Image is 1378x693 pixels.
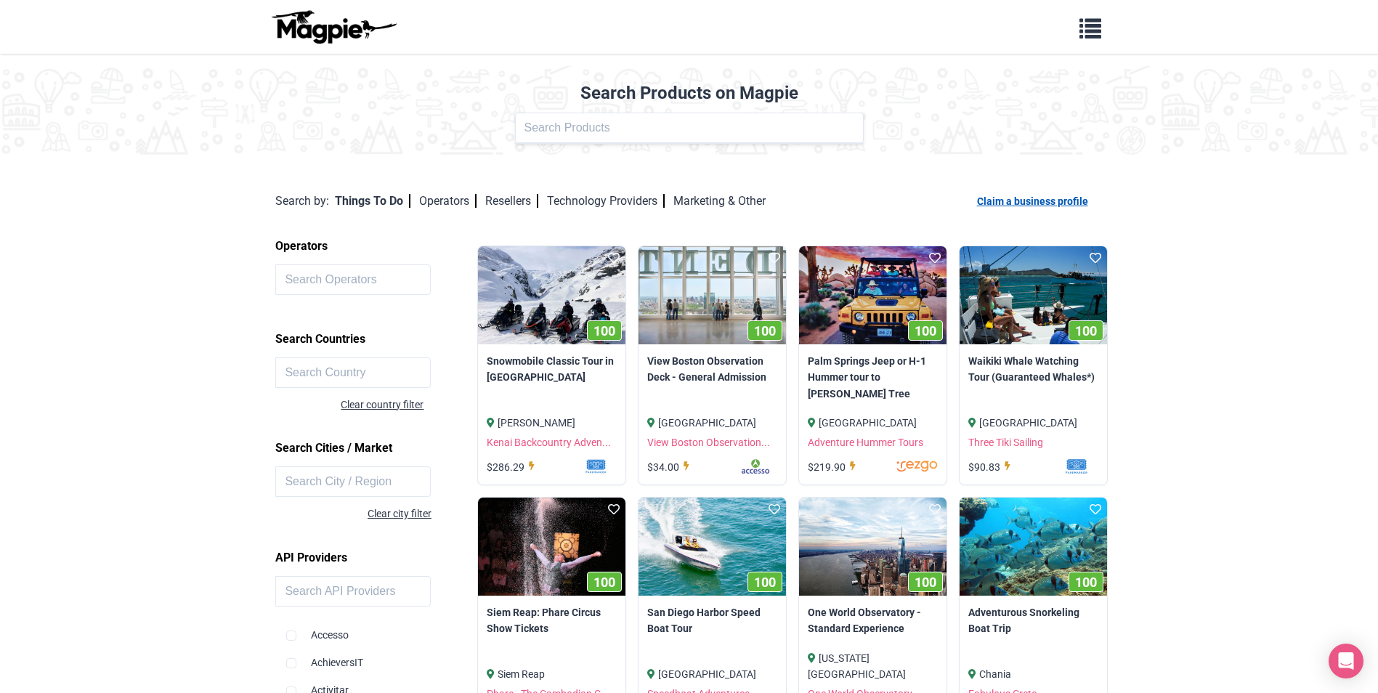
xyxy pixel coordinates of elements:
span: 100 [754,323,776,339]
img: Snowmobile Classic Tour in Kenai Fjords National Park image [478,246,625,344]
div: Clear city filter [275,506,431,522]
div: $90.83 [968,459,1015,475]
h2: API Providers [275,546,482,570]
a: Snowmobile Classic Tour in [GEOGRAPHIC_DATA] [487,353,617,386]
img: Palm Springs Jeep or H-1 Hummer tour to Joshua Tree image [799,246,947,344]
div: $286.29 [487,459,539,475]
a: Adventure Hummer Tours [808,437,923,448]
a: 100 [639,498,786,596]
a: 100 [639,246,786,344]
a: San Diego Harbor Speed Boat Tour [647,604,777,637]
span: 100 [1075,323,1097,339]
h2: Search Cities / Market [275,436,482,461]
a: View Boston Observation... [647,437,770,448]
span: 100 [915,575,936,590]
h2: Search Products on Magpie [9,83,1369,104]
a: 100 [960,498,1107,596]
div: [GEOGRAPHIC_DATA] [647,666,777,682]
a: 100 [799,498,947,596]
div: $34.00 [647,459,694,475]
div: $219.90 [808,459,860,475]
input: Search Operators [275,264,430,295]
div: [GEOGRAPHIC_DATA] [968,415,1098,431]
input: Search Products [515,113,864,143]
img: Adventurous Snorkeling Boat Trip image [960,498,1107,596]
a: Siem Reap: Phare Circus Show Tickets [487,604,617,637]
a: Operators [419,194,477,208]
img: San Diego Harbor Speed Boat Tour image [639,498,786,596]
a: Resellers [485,194,538,208]
img: View Boston Observation Deck - General Admission image [639,246,786,344]
a: 100 [478,246,625,344]
img: logo-ab69f6fb50320c5b225c76a69d11143b.png [268,9,399,44]
div: Search by: [275,192,329,211]
div: Clear country filter [341,397,482,413]
div: [PERSON_NAME] [487,415,617,431]
a: Technology Providers [547,194,665,208]
h2: Operators [275,234,482,259]
a: Marketing & Other [673,194,766,208]
span: 100 [593,575,615,590]
h2: Search Countries [275,327,482,352]
a: Claim a business profile [977,195,1094,207]
input: Search City / Region [275,466,430,497]
img: One World Observatory - Standard Experience image [799,498,947,596]
div: Open Intercom Messenger [1329,644,1363,678]
img: rfmmbjnnyrazl4oou2zc.svg [697,459,777,474]
div: Chania [968,666,1098,682]
div: Accesso [286,615,471,643]
a: Things To Do [335,194,410,208]
a: Waikiki Whale Watching Tour (Guaranteed Whales*) [968,353,1098,386]
img: mf1jrhtrrkrdcsvakxwt.svg [539,459,617,474]
img: Siem Reap: Phare Circus Show Tickets image [478,498,625,596]
img: mf1jrhtrrkrdcsvakxwt.svg [1018,459,1098,474]
input: Search Country [275,357,430,388]
a: One World Observatory - Standard Experience [808,604,938,637]
a: Palm Springs Jeep or H-1 Hummer tour to [PERSON_NAME] Tree [808,353,938,402]
a: Adventurous Snorkeling Boat Trip [968,604,1098,637]
a: 100 [799,246,947,344]
img: jnlrevnfoudwrkxojroq.svg [860,459,938,474]
div: AchieversIT [286,643,471,670]
div: [US_STATE][GEOGRAPHIC_DATA] [808,650,938,683]
a: 100 [960,246,1107,344]
span: 100 [915,323,936,339]
span: 100 [593,323,615,339]
div: Siem Reap [487,666,617,682]
img: Waikiki Whale Watching Tour (Guaranteed Whales*) image [960,246,1107,344]
div: [GEOGRAPHIC_DATA] [808,415,938,431]
input: Search API Providers [275,576,430,607]
a: Three Tiki Sailing [968,437,1043,448]
a: Kenai Backcountry Adven... [487,437,611,448]
span: 100 [754,575,776,590]
span: 100 [1075,575,1097,590]
a: View Boston Observation Deck - General Admission [647,353,777,386]
a: 100 [478,498,625,596]
div: [GEOGRAPHIC_DATA] [647,415,777,431]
